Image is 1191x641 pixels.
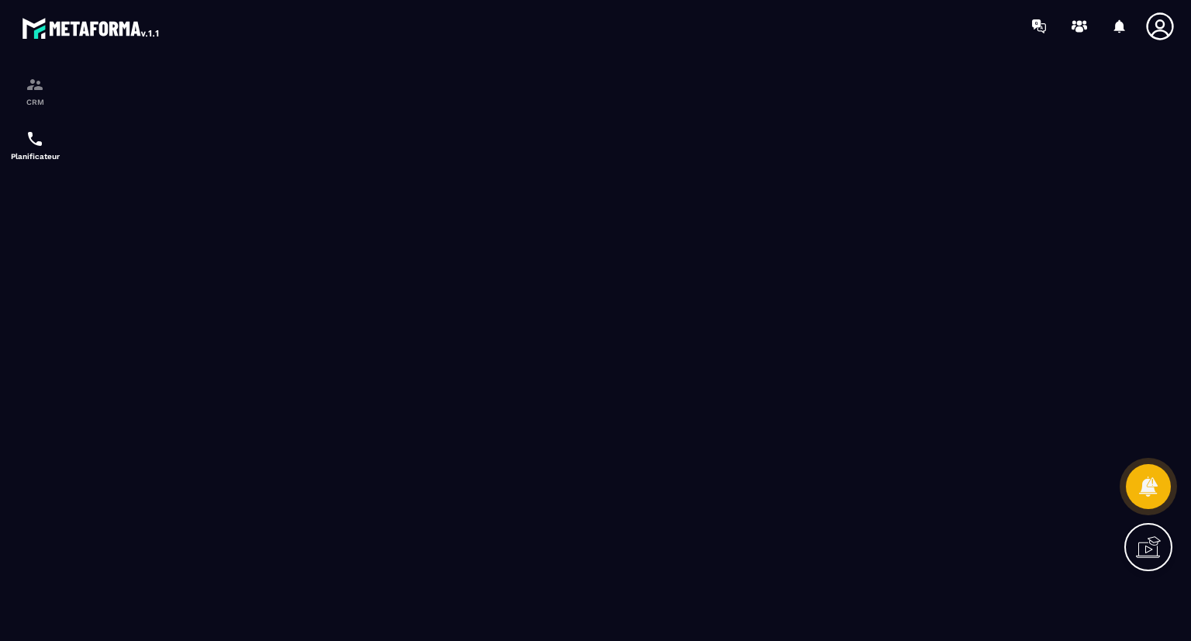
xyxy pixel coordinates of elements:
[4,64,66,118] a: formationformationCRM
[26,75,44,94] img: formation
[4,98,66,106] p: CRM
[22,14,161,42] img: logo
[26,130,44,148] img: scheduler
[4,152,66,161] p: Planificateur
[4,118,66,172] a: schedulerschedulerPlanificateur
